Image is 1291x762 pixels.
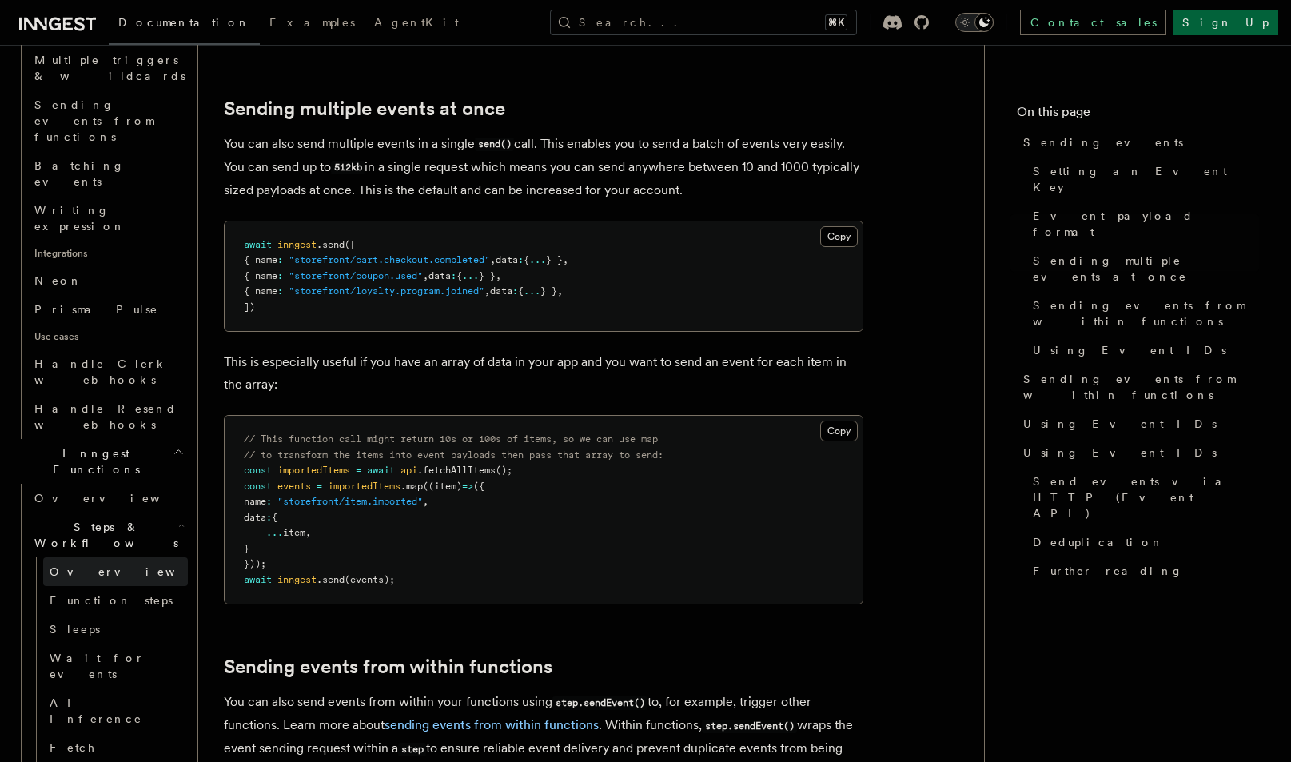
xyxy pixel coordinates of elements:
[244,239,272,250] span: await
[43,733,188,762] a: Fetch
[224,656,552,678] a: Sending events from within functions
[224,351,863,396] p: This is especially useful if you have an array of data in your app and you want to send an event ...
[277,496,423,507] span: "storefront/item.imported"
[1033,253,1259,285] span: Sending multiple events at once
[244,496,266,507] span: name
[462,270,479,281] span: ...
[277,481,311,492] span: events
[496,270,501,281] span: ,
[50,565,214,578] span: Overview
[43,557,188,586] a: Overview
[28,394,188,439] a: Handle Resend webhooks
[423,270,428,281] span: ,
[1023,445,1217,461] span: Using Event IDs
[398,743,426,756] code: step
[34,402,177,431] span: Handle Resend webhooks
[109,5,260,45] a: Documentation
[28,266,188,295] a: Neon
[28,324,188,349] span: Use cases
[28,151,188,196] a: Batching events
[34,303,158,316] span: Prisma Pulse
[1033,473,1259,521] span: Send events via HTTP (Event API)
[305,527,311,538] span: ,
[1026,291,1259,336] a: Sending events from within functions
[475,138,514,151] code: send()
[317,574,345,585] span: .send
[563,254,568,265] span: ,
[328,481,400,492] span: importedItems
[50,741,96,754] span: Fetch
[1017,102,1259,128] h4: On this page
[1026,246,1259,291] a: Sending multiple events at once
[1033,534,1164,550] span: Deduplication
[244,481,272,492] span: const
[1033,163,1259,195] span: Setting an Event Key
[540,285,557,297] span: } }
[244,574,272,585] span: await
[28,46,188,90] a: Multiple triggers & wildcards
[43,644,188,688] a: Wait for events
[289,254,490,265] span: "storefront/cart.checkout.completed"
[1026,201,1259,246] a: Event payload format
[244,543,249,554] span: }
[496,465,512,476] span: ();
[244,449,663,461] span: // to transform the items into event payloads then pass that array to send:
[277,270,283,281] span: :
[28,196,188,241] a: Writing expression
[244,270,277,281] span: { name
[50,623,100,636] span: Sleeps
[260,5,365,43] a: Examples
[13,445,173,477] span: Inngest Functions
[266,496,272,507] span: :
[702,720,797,733] code: step.sendEvent()
[28,295,188,324] a: Prisma Pulse
[1017,128,1259,157] a: Sending events
[1017,365,1259,409] a: Sending events from within functions
[34,274,82,287] span: Neon
[28,513,188,557] button: Steps & Workflows
[289,270,423,281] span: "storefront/coupon.used"
[820,421,858,441] button: Copy
[277,574,317,585] span: inngest
[118,16,250,29] span: Documentation
[552,696,647,710] code: step.sendEvent()
[423,496,428,507] span: ,
[28,241,188,266] span: Integrations
[490,254,496,265] span: ,
[277,465,350,476] span: importedItems
[356,465,361,476] span: =
[244,301,255,313] span: ])
[400,481,423,492] span: .map
[43,615,188,644] a: Sleeps
[277,285,283,297] span: :
[28,349,188,394] a: Handle Clerk webhooks
[1033,297,1259,329] span: Sending events from within functions
[1017,409,1259,438] a: Using Event IDs
[1026,557,1259,585] a: Further reading
[1026,528,1259,557] a: Deduplication
[244,285,277,297] span: { name
[43,688,188,733] a: AI Inference
[266,512,272,523] span: :
[34,54,185,82] span: Multiple triggers & wildcards
[331,161,365,174] code: 512kb
[28,484,188,513] a: Overview
[50,594,173,607] span: Function steps
[277,254,283,265] span: :
[244,465,272,476] span: const
[34,492,199,505] span: Overview
[34,357,168,386] span: Handle Clerk webhooks
[473,481,484,492] span: ({
[317,481,322,492] span: =
[1026,157,1259,201] a: Setting an Event Key
[524,285,540,297] span: ...
[496,254,518,265] span: data
[1023,371,1259,403] span: Sending events from within functions
[34,159,125,188] span: Batching events
[50,696,142,725] span: AI Inference
[289,285,484,297] span: "storefront/loyalty.program.joined"
[1033,342,1226,358] span: Using Event IDs
[43,586,188,615] a: Function steps
[820,226,858,247] button: Copy
[317,239,345,250] span: .send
